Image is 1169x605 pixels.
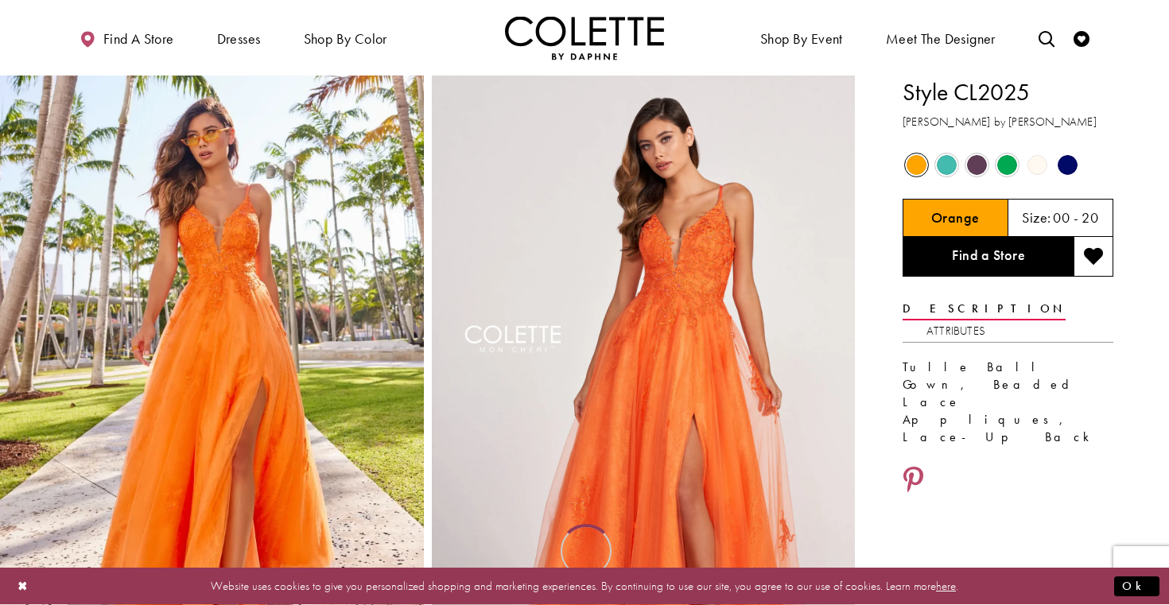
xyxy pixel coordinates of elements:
[1023,151,1051,179] div: Diamond White
[993,151,1021,179] div: Emerald
[903,76,1113,109] h1: Style CL2025
[300,16,391,60] span: Shop by color
[903,150,1113,180] div: Product color controls state depends on size chosen
[903,237,1074,277] a: Find a Store
[505,16,664,60] a: Visit Home Page
[760,31,843,47] span: Shop By Event
[115,576,1054,597] p: Website uses cookies to give you personalized shopping and marketing experiences. By continuing t...
[903,113,1113,131] h3: [PERSON_NAME] by [PERSON_NAME]
[103,31,174,47] span: Find a store
[903,151,930,179] div: Orange
[1035,16,1058,60] a: Toggle search
[1074,237,1113,277] button: Add to wishlist
[1070,16,1093,60] a: Check Wishlist
[213,16,265,60] span: Dresses
[931,210,979,226] h5: Chosen color
[903,297,1066,320] a: Description
[304,31,387,47] span: Shop by color
[1054,151,1082,179] div: Sapphire
[903,359,1113,446] div: Tulle Ball Gown, Beaded Lace Appliques, Lace-Up Back
[926,320,985,343] a: Attributes
[10,572,37,600] button: Close Dialog
[903,466,924,496] a: Share using Pinterest - Opens in new tab
[76,16,177,60] a: Find a store
[936,578,956,594] a: here
[505,16,664,60] img: Colette by Daphne
[882,16,1000,60] a: Meet the designer
[1053,210,1098,226] h5: 00 - 20
[933,151,961,179] div: Turquoise
[756,16,847,60] span: Shop By Event
[1114,576,1159,596] button: Submit Dialog
[963,151,991,179] div: Plum
[217,31,261,47] span: Dresses
[886,31,996,47] span: Meet the designer
[1022,208,1051,227] span: Size:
